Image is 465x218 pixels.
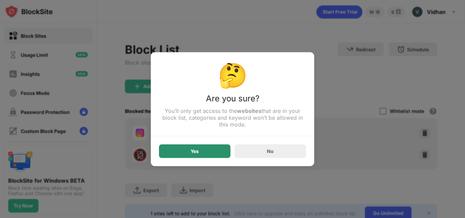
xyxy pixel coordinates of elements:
[267,148,274,154] div: No
[159,107,306,128] div: You’ll only get access to the that are in your block list, categories and keyword won’t be allowe...
[191,148,199,154] div: Yes
[237,107,261,114] strong: websites
[159,93,306,107] div: Are you sure?
[159,60,306,89] div: 🤔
